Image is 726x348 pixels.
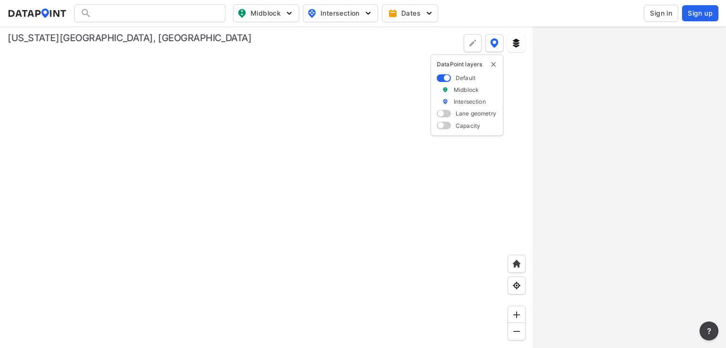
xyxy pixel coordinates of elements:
span: Sign in [650,9,672,18]
button: more [700,321,718,340]
img: map_pin_int.54838e6b.svg [306,8,318,19]
button: Dates [382,4,438,22]
img: dataPointLogo.9353c09d.svg [8,9,67,18]
img: 5YPKRKmlfpI5mqlR8AD95paCi+0kK1fRFDJSaMmawlwaeJcJwk9O2fotCW5ve9gAAAAASUVORK5CYII= [424,9,434,18]
label: Default [456,74,475,82]
label: Capacity [456,122,480,130]
span: Sign up [688,9,713,18]
label: Midblock [454,86,479,94]
a: Sign in [642,5,680,22]
div: View my location [508,277,526,294]
button: Sign in [644,5,678,22]
img: +Dz8AAAAASUVORK5CYII= [468,38,477,48]
div: Zoom in [508,306,526,324]
img: map_pin_mid.602f9df1.svg [236,8,248,19]
img: ZvzfEJKXnyWIrJytrsY285QMwk63cM6Drc+sIAAAAASUVORK5CYII= [512,310,521,320]
img: layers.ee07997e.svg [511,38,521,48]
img: MAAAAAElFTkSuQmCC [512,327,521,336]
img: calendar-gold.39a51dde.svg [388,9,398,18]
img: zeq5HYn9AnE9l6UmnFLPAAAAAElFTkSuQmCC [512,281,521,290]
button: Midblock [233,4,299,22]
button: DataPoint layers [485,34,503,52]
img: marker_Intersection.6861001b.svg [442,98,449,106]
img: 5YPKRKmlfpI5mqlR8AD95paCi+0kK1fRFDJSaMmawlwaeJcJwk9O2fotCW5ve9gAAAAASUVORK5CYII= [363,9,373,18]
button: External layers [507,34,525,52]
span: Dates [390,9,432,18]
div: Zoom out [508,322,526,340]
div: Polygon tool [464,34,482,52]
span: ? [705,325,713,337]
span: Midblock [237,8,293,19]
div: Home [508,255,526,273]
img: 5YPKRKmlfpI5mqlR8AD95paCi+0kK1fRFDJSaMmawlwaeJcJwk9O2fotCW5ve9gAAAAASUVORK5CYII= [285,9,294,18]
img: +XpAUvaXAN7GudzAAAAAElFTkSuQmCC [512,259,521,268]
span: Intersection [307,8,372,19]
img: marker_Midblock.5ba75e30.svg [442,86,449,94]
button: Intersection [303,4,378,22]
label: Lane geometry [456,109,496,117]
img: close-external-leyer.3061a1c7.svg [490,61,497,68]
button: delete [490,61,497,68]
a: Sign up [680,5,718,21]
p: DataPoint layers [437,61,497,68]
div: [US_STATE][GEOGRAPHIC_DATA], [GEOGRAPHIC_DATA] [8,31,251,45]
img: data-point-layers.37681fc9.svg [490,38,499,48]
button: Sign up [682,5,718,21]
label: Intersection [454,98,486,106]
